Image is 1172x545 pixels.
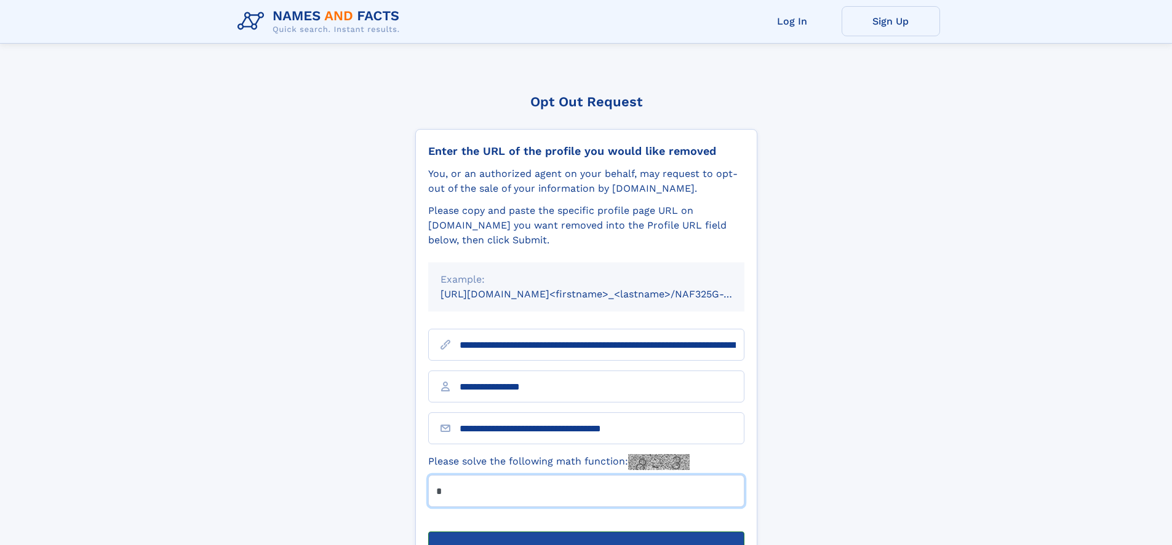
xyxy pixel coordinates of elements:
[842,6,940,36] a: Sign Up
[428,144,744,158] div: Enter the URL of the profile you would like removed
[440,272,732,287] div: Example:
[233,5,410,38] img: Logo Names and Facts
[428,167,744,196] div: You, or an authorized agent on your behalf, may request to opt-out of the sale of your informatio...
[415,94,757,109] div: Opt Out Request
[743,6,842,36] a: Log In
[440,288,768,300] small: [URL][DOMAIN_NAME]<firstname>_<lastname>/NAF325G-xxxxxxxx
[428,454,690,470] label: Please solve the following math function:
[428,203,744,248] div: Please copy and paste the specific profile page URL on [DOMAIN_NAME] you want removed into the Pr...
